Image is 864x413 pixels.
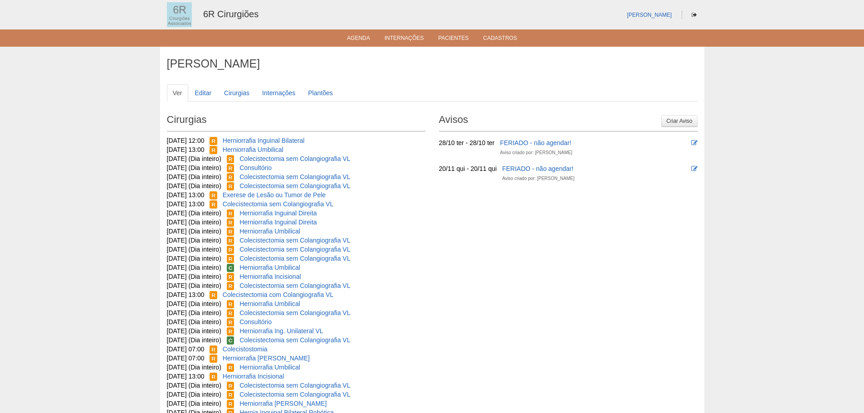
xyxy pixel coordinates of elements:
a: Exerese de Lesão ou Tumor de Pele [223,191,326,199]
span: Reservada [227,382,234,390]
a: Plantões [302,84,338,102]
h2: Avisos [439,111,698,131]
span: Reservada [227,246,234,254]
a: Colecistectomia sem Colangiografia VL [223,200,333,208]
span: [DATE] (Dia inteiro) [167,391,221,398]
a: Colecistectomia sem Colangiografia VL [239,246,350,253]
span: [DATE] (Dia inteiro) [167,264,221,271]
span: [DATE] (Dia inteiro) [167,155,221,162]
a: Herniorrafia Umbilical [239,300,300,307]
a: Herniorrafia Umbilical [239,264,300,271]
span: Reservada [227,327,234,335]
span: [DATE] (Dia inteiro) [167,309,221,316]
a: Ver [167,84,188,102]
a: Colecistectomia sem Colangiografia VL [239,336,350,344]
span: [DATE] 12:00 [167,137,205,144]
i: Editar [691,140,698,146]
a: Colecistostomia [223,345,268,353]
a: Consultório [239,318,272,326]
a: Herniorrafia Inguinal Direita [239,219,317,226]
span: Reservada [210,291,217,299]
span: Confirmada [227,264,234,272]
a: Herniorrafia [PERSON_NAME] [223,355,310,362]
span: [DATE] (Dia inteiro) [167,246,221,253]
a: Pacientes [438,35,469,44]
a: Colecistectomia sem Colangiografia VL [239,255,350,262]
a: Criar Aviso [661,115,697,127]
span: Reservada [227,219,234,227]
a: 6R Cirurgiões [203,9,259,19]
span: [DATE] 13:00 [167,291,205,298]
a: Agenda [347,35,370,44]
span: [DATE] (Dia inteiro) [167,400,221,407]
a: Colecistectomia sem Colangiografia VL [239,173,350,180]
span: [DATE] (Dia inteiro) [167,327,221,335]
div: Aviso criado por: [PERSON_NAME] [500,148,572,157]
span: [DATE] (Dia inteiro) [167,282,221,289]
a: Consultório [239,164,272,171]
span: Confirmada [227,336,234,345]
a: Cadastros [483,35,517,44]
span: Reservada [210,137,217,145]
a: Herniorrafia Incisional [223,373,284,380]
a: Herniorrafia Umbilical [239,228,300,235]
span: [DATE] (Dia inteiro) [167,364,221,371]
span: [DATE] (Dia inteiro) [167,164,221,171]
div: Aviso criado por: [PERSON_NAME] [502,174,574,183]
a: Internações [256,84,301,102]
a: FERIADO - não agendar! [500,139,571,146]
span: [DATE] (Dia inteiro) [167,336,221,344]
div: 28/10 ter - 28/10 ter [439,138,495,147]
span: Reservada [210,355,217,363]
span: [DATE] 13:00 [167,146,205,153]
span: [DATE] (Dia inteiro) [167,300,221,307]
span: Reservada [227,364,234,372]
span: [DATE] 13:00 [167,191,205,199]
a: Internações [385,35,424,44]
span: [DATE] (Dia inteiro) [167,219,221,226]
span: Reservada [227,282,234,290]
span: [DATE] (Dia inteiro) [167,228,221,235]
a: Editar [189,84,218,102]
span: Reservada [210,146,217,154]
span: Reservada [227,237,234,245]
span: Reservada [227,182,234,190]
h1: [PERSON_NAME] [167,58,698,69]
span: Reservada [210,345,217,354]
span: [DATE] (Dia inteiro) [167,182,221,189]
a: Colecistectomia com Colangiografia VL [223,291,333,298]
a: Herniorrafia [PERSON_NAME] [239,400,327,407]
h2: Cirurgias [167,111,425,131]
a: Cirurgias [218,84,255,102]
a: Colecistectomia sem Colangiografia VL [239,391,350,398]
span: Reservada [210,200,217,209]
span: Reservada [227,164,234,172]
span: Reservada [227,155,234,163]
span: [DATE] (Dia inteiro) [167,382,221,389]
a: Colecistectomia sem Colangiografia VL [239,382,350,389]
span: [DATE] 07:00 [167,355,205,362]
span: Reservada [227,391,234,399]
span: [DATE] (Dia inteiro) [167,255,221,262]
a: Herniorrafia Umbilical [239,364,300,371]
span: Reservada [210,373,217,381]
a: Herniorrafia Incisional [239,273,301,280]
span: [DATE] (Dia inteiro) [167,209,221,217]
i: Editar [691,165,698,172]
span: Reservada [227,309,234,317]
a: Herniorrafia Ing. Unilateral VL [239,327,323,335]
span: [DATE] 07:00 [167,345,205,353]
span: Reservada [227,318,234,326]
span: [DATE] (Dia inteiro) [167,273,221,280]
span: [DATE] (Dia inteiro) [167,237,221,244]
a: Colecistectomia sem Colangiografia VL [239,282,350,289]
a: FERIADO - não agendar! [502,165,573,172]
span: [DATE] (Dia inteiro) [167,173,221,180]
span: Reservada [227,173,234,181]
span: Reservada [227,273,234,281]
span: Reservada [227,400,234,408]
a: [PERSON_NAME] [627,12,672,18]
span: Reservada [227,300,234,308]
span: Reservada [227,255,234,263]
a: Herniorrafia Inguinal Bilateral [223,137,305,144]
